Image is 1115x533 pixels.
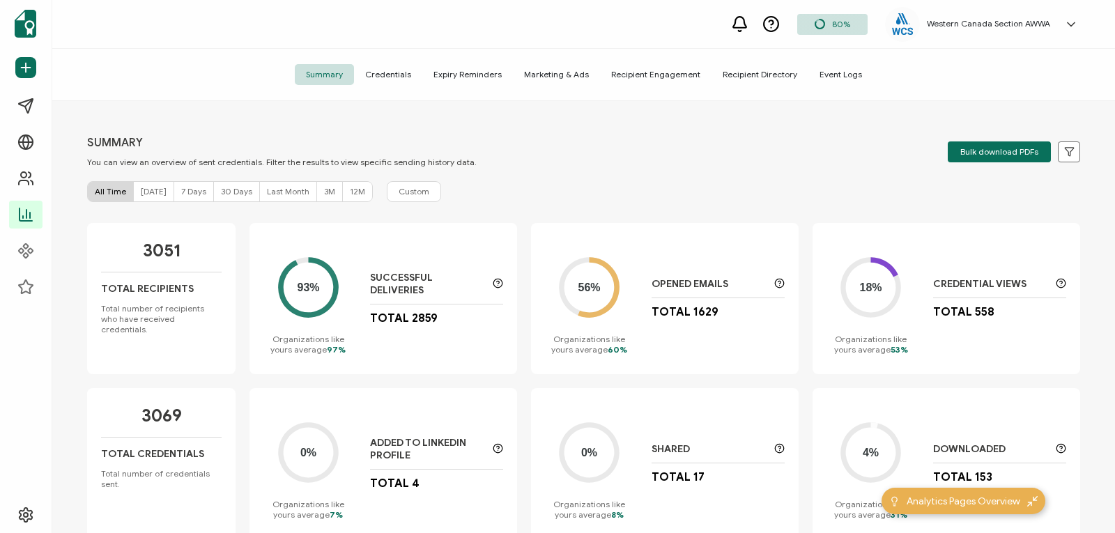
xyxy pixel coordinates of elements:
[948,141,1051,162] button: Bulk download PDFs
[652,443,767,456] p: Shared
[263,334,353,355] p: Organizations like yours average
[960,148,1038,156] span: Bulk download PDFs
[350,186,365,196] span: 12M
[15,10,36,38] img: sertifier-logomark-colored.svg
[141,405,182,426] p: 3069
[712,64,808,85] span: Recipient Directory
[330,509,343,520] span: 7%
[933,443,1049,456] p: Downloaded
[422,64,513,85] span: Expiry Reminders
[370,477,420,490] p: Total 4
[1027,496,1038,507] img: minimize-icon.svg
[891,509,907,520] span: 31%
[513,64,600,85] span: Marketing & Ads
[324,186,335,196] span: 3M
[221,186,252,196] span: 30 Days
[87,157,477,167] p: You can view an overview of sent credentials. Filter the results to view specific sending history...
[399,185,429,198] span: Custom
[808,64,873,85] span: Event Logs
[141,186,167,196] span: [DATE]
[892,13,913,35] img: eb0530a7-dc53-4dd2-968c-61d1fd0a03d4.png
[927,19,1050,29] h5: Western Canada Section AWWA
[267,186,309,196] span: Last Month
[263,499,353,520] p: Organizations like yours average
[933,278,1049,291] p: Credential Views
[891,344,908,355] span: 53%
[387,181,441,202] button: Custom
[354,64,422,85] span: Credentials
[608,344,627,355] span: 60%
[95,186,126,196] span: All Time
[143,240,180,261] p: 3051
[87,136,477,150] p: SUMMARY
[652,278,767,291] p: Opened Emails
[611,509,624,520] span: 8%
[101,468,222,489] p: Total number of credentials sent.
[370,272,486,297] p: Successful Deliveries
[933,305,994,319] p: Total 558
[832,19,850,29] span: 80%
[933,470,992,484] p: Total 153
[826,499,916,520] p: Organizations like yours average
[1045,466,1115,533] iframe: Chat Widget
[545,499,634,520] p: Organizations like yours average
[826,334,916,355] p: Organizations like yours average
[181,186,206,196] span: 7 Days
[600,64,712,85] span: Recipient Engagement
[907,494,1020,509] span: Analytics Pages Overview
[370,311,438,325] p: Total 2859
[370,437,486,462] p: Added to LinkedIn Profile
[295,64,354,85] span: Summary
[652,470,705,484] p: Total 17
[545,334,634,355] p: Organizations like yours average
[652,305,718,319] p: Total 1629
[327,344,346,355] span: 97%
[101,283,194,295] p: Total Recipients
[101,448,204,460] p: Total Credentials
[101,303,222,334] p: Total number of recipients who have received credentials.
